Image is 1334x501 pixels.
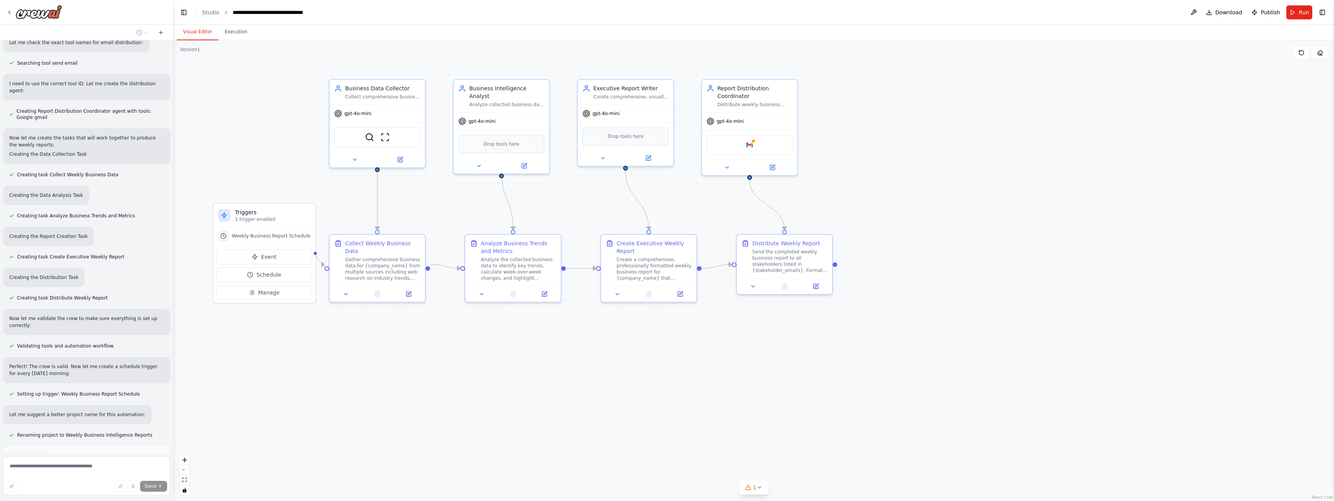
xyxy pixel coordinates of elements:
img: Logo [16,5,62,19]
div: Send the completed weekly business report to all stakeholders listed in {stakeholder_emails}. For... [752,249,828,274]
button: Open in side panel [395,289,422,299]
button: Manage [216,285,312,300]
p: Now let me create the tasks that will work together to produce the weekly reports: [9,134,164,148]
p: Let me check the exact tool names for email distribution: [9,39,143,46]
div: Analyze the collected business data to identify key trends, calculate week-over-week changes, and... [481,257,556,281]
div: Collect comprehensive business data from multiple sources including web research, spreadsheets, a... [345,94,420,100]
span: Renaming project to Weekly Business Intelligence Reports [17,432,152,438]
div: Report Distribution CoordinatorDistribute weekly business reports to {stakeholder_emails} via ema... [701,79,798,176]
span: Download [1215,9,1242,16]
img: Google gmail [745,140,754,150]
button: No output available [768,282,801,291]
span: Event [261,253,276,261]
span: Run [1299,9,1309,16]
button: Schedule [216,267,312,282]
button: Open in side panel [502,161,546,170]
p: 1 trigger enabled [235,216,311,222]
span: gpt-4o-mini [468,118,496,124]
button: Send [140,481,167,492]
div: Create Executive Weekly Report [617,239,692,255]
span: Drop tools here [484,140,520,148]
span: Send [145,483,156,489]
span: Publish [1261,9,1280,16]
button: Execution [218,24,254,40]
g: Edge from triggers to 28dd699a-09e5-4f0a-9192-836d9a23eb54 [312,250,325,269]
g: Edge from 14b0026c-cdbf-40ee-b0cf-5766f8f95b05 to 06bc8ce4-5090-4503-8a81-b59f511a8f01 [498,170,517,230]
button: Start a new chat [155,28,167,37]
span: Manage [258,289,280,296]
span: Searching tool send email [17,60,78,66]
button: Click to speak your automation idea [128,481,138,492]
button: No output available [361,289,394,299]
button: Switch to previous chat [133,28,152,37]
div: Analyze Business Trends and Metrics [481,239,556,255]
span: Setting up trigger: Weekly Business Report Schedule [17,391,140,397]
span: gpt-4o-mini [344,110,372,117]
span: Schedule [256,271,281,279]
span: gpt-4o-mini [593,110,620,117]
img: SerperDevTool [365,133,374,142]
span: Creating task Create Executive Weekly Report [17,254,124,260]
g: Edge from dd6c8a32-c2d3-4422-a02f-3a7b94f98601 to 28dd699a-09e5-4f0a-9192-836d9a23eb54 [373,172,381,230]
p: I need to use the correct tool ID. Let me create the distribution agent: [9,80,164,94]
div: Analyze Business Trends and MetricsAnalyze the collected business data to identify key trends, ca... [465,234,562,303]
h3: Triggers [235,208,311,216]
span: Validating tools and automation workflow [17,343,114,349]
button: Download [1203,5,1246,19]
h2: Creating the Distribution Task [9,274,78,281]
nav: breadcrumb [202,9,320,16]
p: Let me suggest a better project name for this automation: [9,411,145,418]
p: Now let me validate the crew to make sure everything is set up correctly: [9,315,164,329]
h2: Creating the Data Collection Task [9,151,164,158]
div: React Flow controls [180,455,190,495]
div: Executive Report Writer [593,84,669,92]
button: Run [1286,5,1312,19]
h2: Creating the Data Analysis Task [9,192,83,199]
span: gpt-4o-mini [717,118,744,124]
div: Create a comprehensive, professionally formatted weekly business report for {company_name} that p... [617,257,692,281]
div: Collect Weekly Business Data [345,239,420,255]
div: Create Executive Weekly ReportCreate a comprehensive, professionally formatted weekly business re... [600,234,697,303]
button: Open in side panel [531,289,558,299]
div: Business Intelligence Analyst [469,84,544,100]
span: Creating task Collect Weekly Business Data [17,172,118,178]
div: Business Data Collector [345,84,420,92]
g: Edge from 28dd699a-09e5-4f0a-9192-836d9a23eb54 to 06bc8ce4-5090-4503-8a81-b59f511a8f01 [430,261,460,272]
img: ScrapeWebsiteTool [380,133,390,142]
button: Hide left sidebar [178,7,189,18]
span: Creating task Distribute Weekly Report [17,295,108,301]
button: Open in side panel [802,282,829,291]
span: Creating Report Distribution Coordinator agent with tools: Google gmail [17,108,164,121]
button: No output available [632,289,665,299]
button: zoom in [180,455,190,465]
div: Distribute weekly business reports to {stakeholder_emails} via email with professional formatting... [717,102,793,108]
g: Edge from f4a1edb4-7ba4-4d1e-92f1-6e31defbddc1 to 29064a1d-4c42-438b-bfa8-03a4140b48b1 [702,261,732,272]
div: Business Data CollectorCollect comprehensive business data from multiple sources including web re... [329,79,426,168]
span: Weekly Business Report Schedule [232,233,311,239]
div: Business Intelligence AnalystAnalyze collected business data to identify key trends, metrics, and... [453,79,550,174]
div: Distribute Weekly ReportSend the completed weekly business report to all stakeholders listed in {... [736,234,833,295]
button: Open in side panel [750,163,794,172]
g: Edge from b75c4f38-5c80-4a97-a1c6-438c8d7357dd to 29064a1d-4c42-438b-bfa8-03a4140b48b1 [746,180,788,230]
button: zoom out [180,465,190,475]
div: Triggers1 trigger enabledWeekly Business Report ScheduleEventScheduleManage [213,203,316,304]
button: Publish [1248,5,1283,19]
a: React Flow attribution [1312,495,1333,499]
button: Open in side panel [626,153,670,163]
span: Drop tools here [608,133,644,140]
div: Analyze collected business data to identify key trends, metrics, and insights for {company_name},... [469,102,544,108]
span: Creating task Analyze Business Trends and Metrics [17,213,135,219]
button: Event [216,250,312,264]
button: Improve this prompt [6,481,17,492]
button: toggle interactivity [180,485,190,495]
g: Edge from 06bc8ce4-5090-4503-8a81-b59f511a8f01 to f4a1edb4-7ba4-4d1e-92f1-6e31defbddc1 [566,265,596,272]
button: Show right sidebar [1317,7,1328,18]
h2: Creating the Report Creation Task [9,233,88,240]
div: Collect Weekly Business DataGather comprehensive business data for {company_name} from multiple s... [329,234,426,303]
div: Version 1 [180,46,200,53]
div: Gather comprehensive business data for {company_name} from multiple sources including web researc... [345,257,420,281]
button: No output available [497,289,530,299]
g: Edge from e22762ba-c5e8-4662-a0a0-0a14308a2dce to f4a1edb4-7ba4-4d1e-92f1-6e31defbddc1 [622,170,653,230]
div: Executive Report WriterCreate comprehensive, visually appealing weekly business reports that clea... [577,79,674,167]
button: Open in side panel [378,155,422,164]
